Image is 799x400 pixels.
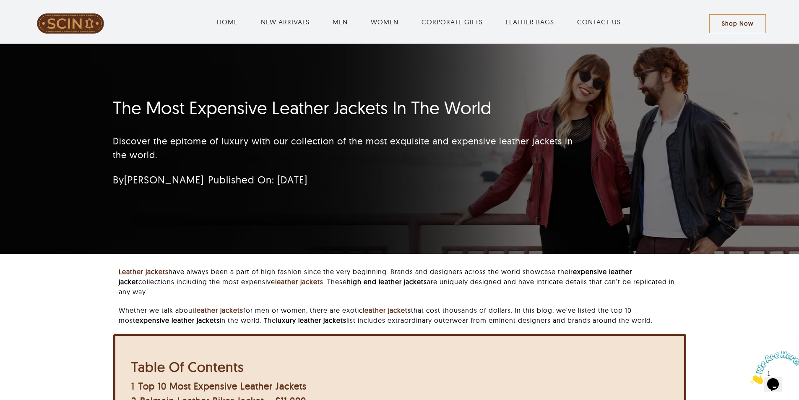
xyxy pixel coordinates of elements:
[124,173,204,186] a: [PERSON_NAME]
[119,267,686,297] p: have always been a part of high fashion since the very beginning. Brands and designers across the...
[347,277,427,286] strong: high end leather jackets
[113,97,586,118] h1: The Most Expensive Leather Jackets In The World
[131,380,307,392] a: 1 Top 10 Most Expensive Leather Jackets
[722,20,753,27] span: Shop Now
[217,17,238,27] a: HOME
[131,380,135,392] span: 1
[275,277,323,286] a: leather jackets
[208,173,307,186] span: Published On: [DATE]
[129,8,709,35] nav: Main Menu
[333,17,348,27] a: MEN
[709,14,766,33] a: Shop Now
[119,305,686,325] p: Whether we talk about for men or women, there are exotic that cost thousands of dollars. In this ...
[422,17,483,27] a: CORPORATE GIFTS
[113,173,204,186] span: By
[747,348,799,387] iframe: chat widget
[135,316,220,324] strong: expensive leather jackets
[131,358,244,375] b: Table Of Contents
[506,17,554,27] a: LEATHER BAGS
[119,267,169,276] a: Leather jackets
[577,17,621,27] a: CONTACT US
[113,134,586,162] p: Discover the epitome of luxury with our collection of the most exquisite and expensive leather ja...
[3,3,55,37] img: Chat attention grabber
[3,3,7,10] span: 1
[261,17,310,27] a: NEW ARRIVALS
[138,380,307,392] span: Top 10 Most Expensive Leather Jackets
[371,17,398,27] a: WOMEN
[363,306,411,314] a: leather jackets
[276,316,346,324] strong: luxury leather jackets
[195,306,243,314] a: leather jackets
